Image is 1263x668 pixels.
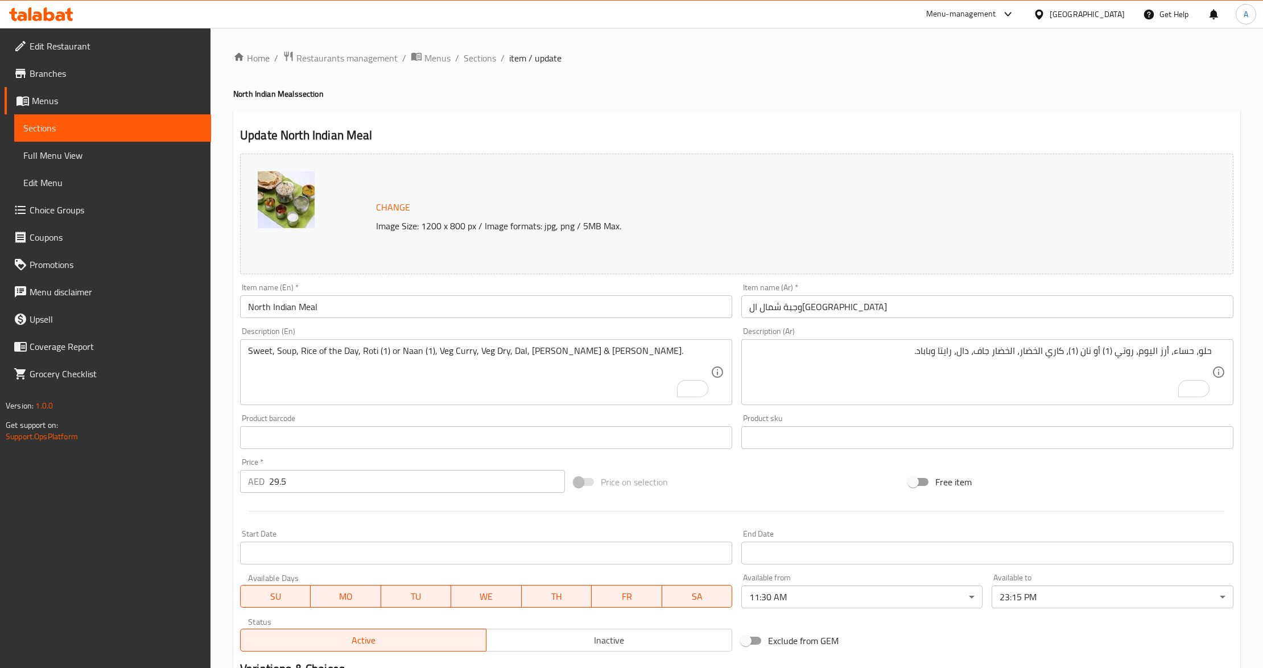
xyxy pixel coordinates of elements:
button: TH [522,585,592,608]
span: Exclude from GEM [768,634,839,648]
p: Image Size: 1200 x 800 px / Image formats: jpg, png / 5MB Max. [372,219,1090,233]
span: Menus [424,51,451,65]
span: 1.0.0 [35,398,53,413]
span: Active [245,632,482,649]
textarea: To enrich screen reader interactions, please activate Accessibility in Grammarly extension settings [248,345,711,399]
span: Free item [935,475,972,489]
span: Change [376,199,410,216]
span: Version: [6,398,34,413]
textarea: To enrich screen reader interactions, please activate Accessibility in Grammarly extension settings [749,345,1212,399]
h2: Update North Indian Meal [240,127,1233,144]
span: Edit Menu [23,176,202,189]
button: MO [311,585,381,608]
span: item / update [509,51,562,65]
span: Full Menu View [23,149,202,162]
a: Sections [464,51,496,65]
span: Coverage Report [30,340,202,353]
input: Please enter product sku [741,426,1233,449]
a: Restaurants management [283,51,398,65]
img: northindianthali_1638346125159463560.jpg [258,171,315,228]
span: SA [667,588,728,605]
button: FR [592,585,662,608]
a: Menus [411,51,451,65]
span: MO [315,588,376,605]
button: WE [451,585,521,608]
div: 11:30 AM [741,585,983,608]
li: / [402,51,406,65]
a: Support.OpsPlatform [6,429,78,444]
span: Inactive [491,632,728,649]
span: A [1244,8,1248,20]
h4: North Indian Meals section [233,88,1240,100]
li: / [455,51,459,65]
a: Edit Menu [14,169,211,196]
span: Choice Groups [30,203,202,217]
a: Full Menu View [14,142,211,169]
span: Upsell [30,312,202,326]
span: Restaurants management [296,51,398,65]
button: Change [372,196,415,219]
input: Please enter price [269,470,565,493]
a: Edit Restaurant [5,32,211,60]
a: Coupons [5,224,211,251]
p: AED [248,475,265,488]
li: / [501,51,505,65]
span: TU [386,588,447,605]
span: Price on selection [601,475,668,489]
a: Menu disclaimer [5,278,211,306]
input: Enter name Ar [741,295,1233,318]
div: [GEOGRAPHIC_DATA] [1050,8,1125,20]
div: Menu-management [926,7,996,21]
span: Promotions [30,258,202,271]
span: Coupons [30,230,202,244]
nav: breadcrumb [233,51,1240,65]
span: Branches [30,67,202,80]
button: Inactive [486,629,732,651]
input: Please enter product barcode [240,426,732,449]
span: Sections [23,121,202,135]
span: Get support on: [6,418,58,432]
a: Choice Groups [5,196,211,224]
li: / [274,51,278,65]
button: SU [240,585,311,608]
input: Enter name En [240,295,732,318]
button: SA [662,585,732,608]
a: Coverage Report [5,333,211,360]
a: Grocery Checklist [5,360,211,387]
span: Grocery Checklist [30,367,202,381]
span: Edit Restaurant [30,39,202,53]
div: 23:15 PM [992,585,1233,608]
a: Menus [5,87,211,114]
button: Active [240,629,486,651]
span: TH [526,588,587,605]
a: Branches [5,60,211,87]
span: FR [596,588,657,605]
span: Menu disclaimer [30,285,202,299]
button: TU [381,585,451,608]
a: Promotions [5,251,211,278]
a: Upsell [5,306,211,333]
span: Menus [32,94,202,108]
span: SU [245,588,306,605]
a: Home [233,51,270,65]
a: Sections [14,114,211,142]
span: WE [456,588,517,605]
